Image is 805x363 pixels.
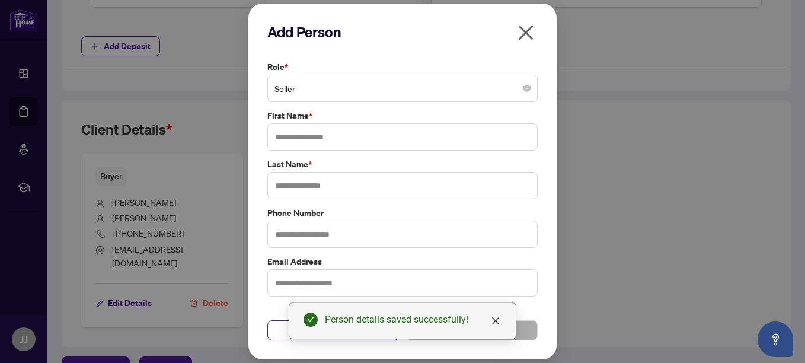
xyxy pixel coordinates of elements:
[516,23,535,42] span: close
[267,109,538,122] label: First Name
[325,313,501,327] div: Person details saved successfully!
[491,316,500,326] span: close
[489,314,502,327] a: Close
[267,255,538,268] label: Email Address
[267,23,538,42] h2: Add Person
[523,85,531,92] span: close-circle
[267,320,399,340] button: Cancel
[267,60,538,74] label: Role
[267,158,538,171] label: Last Name
[274,77,531,100] span: Seller
[304,313,318,327] span: check-circle
[758,321,793,357] button: Open asap
[267,206,538,219] label: Phone Number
